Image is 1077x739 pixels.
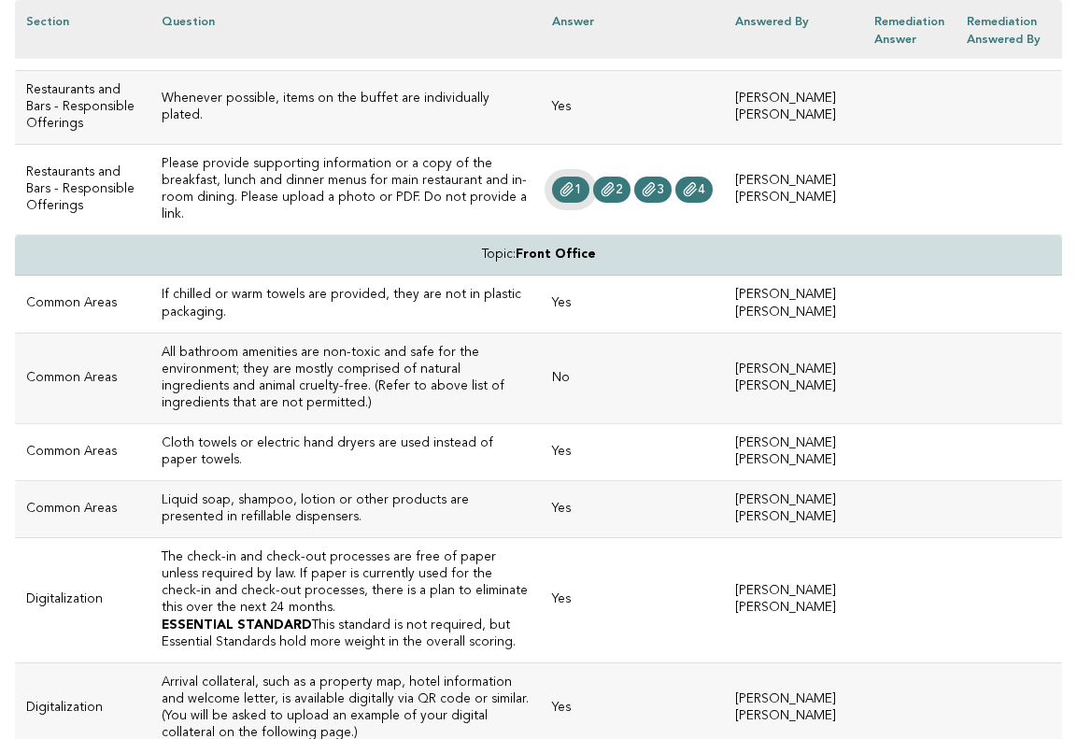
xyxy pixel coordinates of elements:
[162,435,531,469] h3: Cloth towels or electric hand dryers are used instead of paper towels.
[162,287,531,320] h3: If chilled or warm towels are provided, they are not in plastic packaging.
[162,675,531,708] h3: Arrival collateral, such as a property map, hotel information and welcome letter, is available di...
[15,333,150,423] td: Common Areas
[724,538,863,662] td: [PERSON_NAME] [PERSON_NAME]
[541,481,724,538] td: Yes
[541,423,724,480] td: Yes
[616,183,623,196] span: 2
[162,619,312,632] strong: ESSENTIAL STANDARD
[162,618,531,651] p: This standard is not required, but Essential Standards hold more weight in the overall scoring.
[552,177,589,203] a: 1
[15,235,1062,276] td: Topic:
[724,276,863,333] td: [PERSON_NAME] [PERSON_NAME]
[724,333,863,423] td: [PERSON_NAME] [PERSON_NAME]
[15,481,150,538] td: Common Areas
[657,183,664,196] span: 3
[634,177,672,203] a: 3
[516,249,596,261] strong: Front Office
[162,549,531,617] h3: The check-in and check-out processes are free of paper unless required by law. If paper is curren...
[162,91,531,124] h3: Whenever possible, items on the buffet are individually plated.
[15,70,150,144] td: Restaurants and Bars - Responsible Offerings
[162,492,531,526] h3: Liquid soap, shampoo, lotion or other products are presented in refillable dispensers.
[541,276,724,333] td: Yes
[15,145,150,235] td: Restaurants and Bars - Responsible Offerings
[541,538,724,662] td: Yes
[15,538,150,662] td: Digitalization
[541,70,724,144] td: Yes
[698,183,705,196] span: 4
[15,423,150,480] td: Common Areas
[724,145,863,235] td: [PERSON_NAME] [PERSON_NAME]
[162,345,531,412] h3: All bathroom amenities are non-toxic and safe for the environment; they are mostly comprised of n...
[15,276,150,333] td: Common Areas
[574,183,582,196] span: 1
[541,333,724,423] td: No
[724,481,863,538] td: [PERSON_NAME] [PERSON_NAME]
[675,177,713,203] a: 4
[593,177,631,203] a: 2
[724,423,863,480] td: [PERSON_NAME] [PERSON_NAME]
[162,156,531,223] h3: Please provide supporting information or a copy of the breakfast, lunch and dinner menus for main...
[724,70,863,144] td: [PERSON_NAME] [PERSON_NAME]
